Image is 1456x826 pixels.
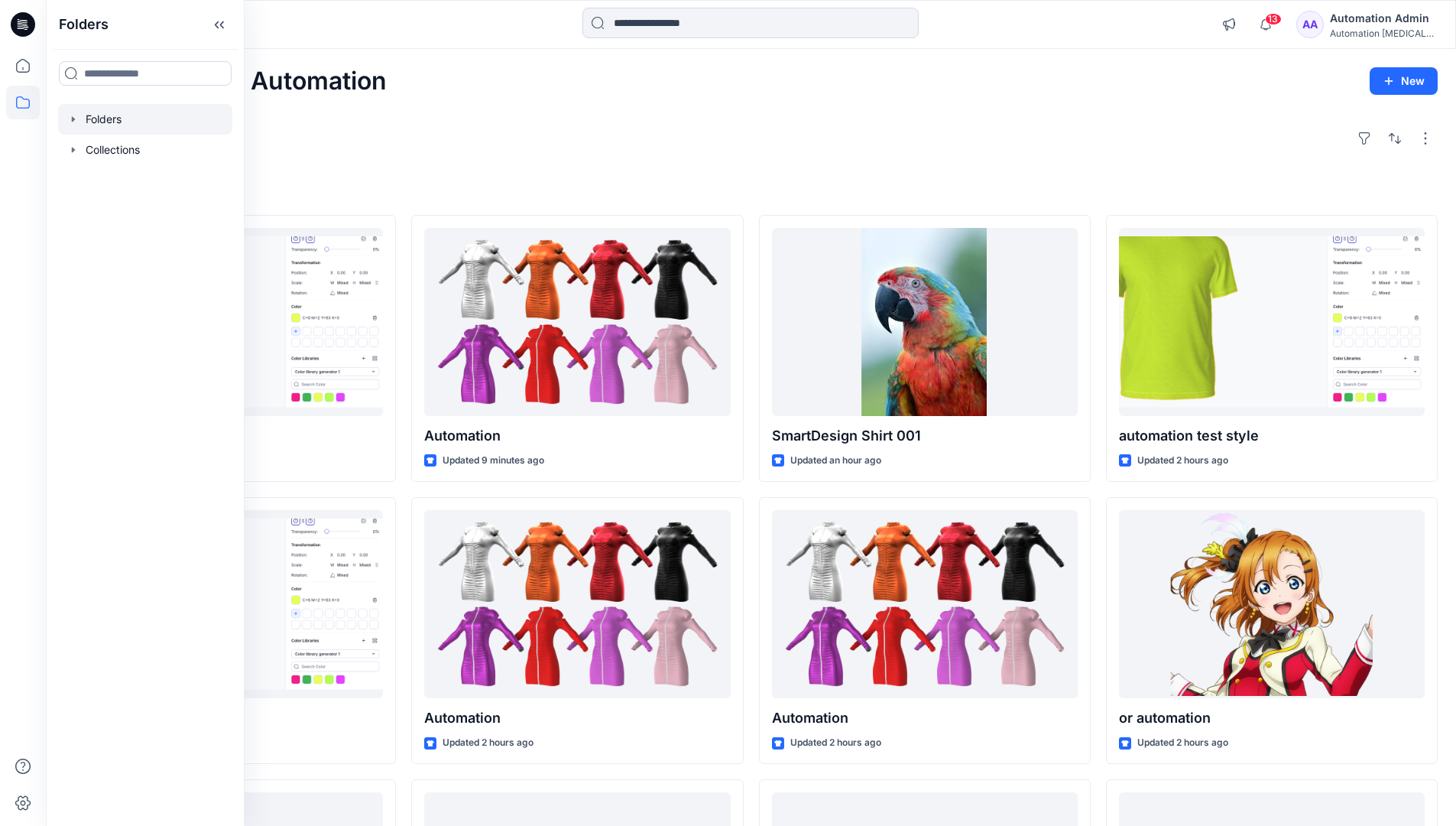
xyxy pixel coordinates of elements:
[443,735,533,751] p: Updated 2 hours ago
[1119,425,1425,447] p: automation test style
[1119,510,1425,699] a: or automation
[1137,735,1228,751] p: Updated 2 hours ago
[1296,11,1324,38] div: AA
[772,510,1078,699] a: Automation
[424,425,730,447] p: Automation
[1330,9,1437,28] div: Automation Admin
[424,228,730,417] a: Automation
[790,453,881,469] p: Updated an hour ago
[1330,28,1437,39] div: Automation [MEDICAL_DATA]...
[772,228,1078,417] a: SmartDesign Shirt 001
[772,425,1078,447] p: SmartDesign Shirt 001
[1119,228,1425,417] a: automation test style
[1119,707,1425,729] p: or automation
[790,735,881,751] p: Updated 2 hours ago
[1370,67,1438,95] button: New
[424,510,730,699] a: Automation
[1265,13,1282,25] span: 13
[772,707,1078,729] p: Automation
[1137,453,1228,469] p: Updated 2 hours ago
[443,453,544,469] p: Updated 9 minutes ago
[64,181,1438,200] h4: Styles
[424,707,730,729] p: Automation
